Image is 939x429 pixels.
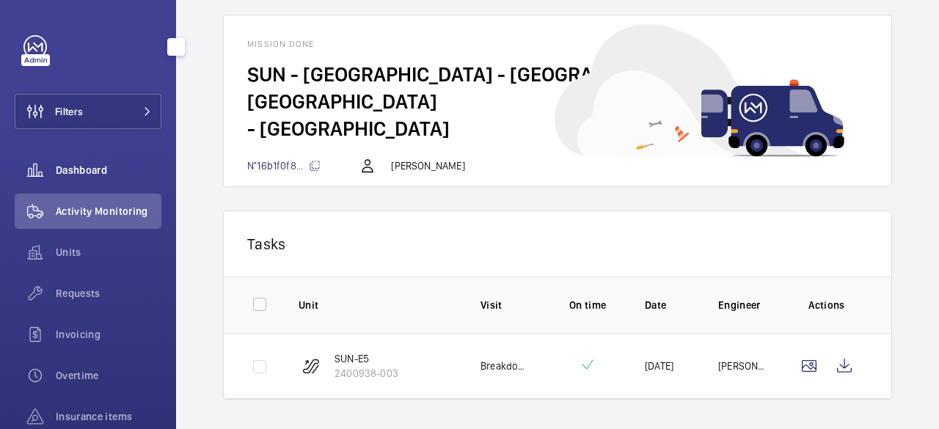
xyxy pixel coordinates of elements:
[299,298,457,312] p: Unit
[247,235,868,253] p: Tasks
[56,368,161,383] span: Overtime
[481,359,530,373] p: Breakdown
[645,298,695,312] p: Date
[335,351,398,366] p: SUN-E5
[302,357,320,375] img: escalator.svg
[335,366,398,381] p: 2400938-003
[55,104,83,119] span: Filters
[56,286,161,301] span: Requests
[247,61,868,115] h2: SUN - [GEOGRAPHIC_DATA] - [GEOGRAPHIC_DATA] [GEOGRAPHIC_DATA]
[247,160,321,172] span: N°16b1f0f8...
[555,24,844,157] img: car delivery
[56,327,161,342] span: Invoicing
[718,298,768,312] p: Engineer
[645,359,673,373] p: [DATE]
[15,94,161,129] button: Filters
[247,115,868,142] h2: - [GEOGRAPHIC_DATA]
[391,158,464,173] p: [PERSON_NAME]
[718,359,768,373] p: [PERSON_NAME]
[56,204,161,219] span: Activity Monitoring
[247,39,868,49] h1: Mission done
[792,298,862,312] p: Actions
[554,298,621,312] p: On time
[56,245,161,260] span: Units
[56,163,161,177] span: Dashboard
[481,298,530,312] p: Visit
[56,409,161,424] span: Insurance items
